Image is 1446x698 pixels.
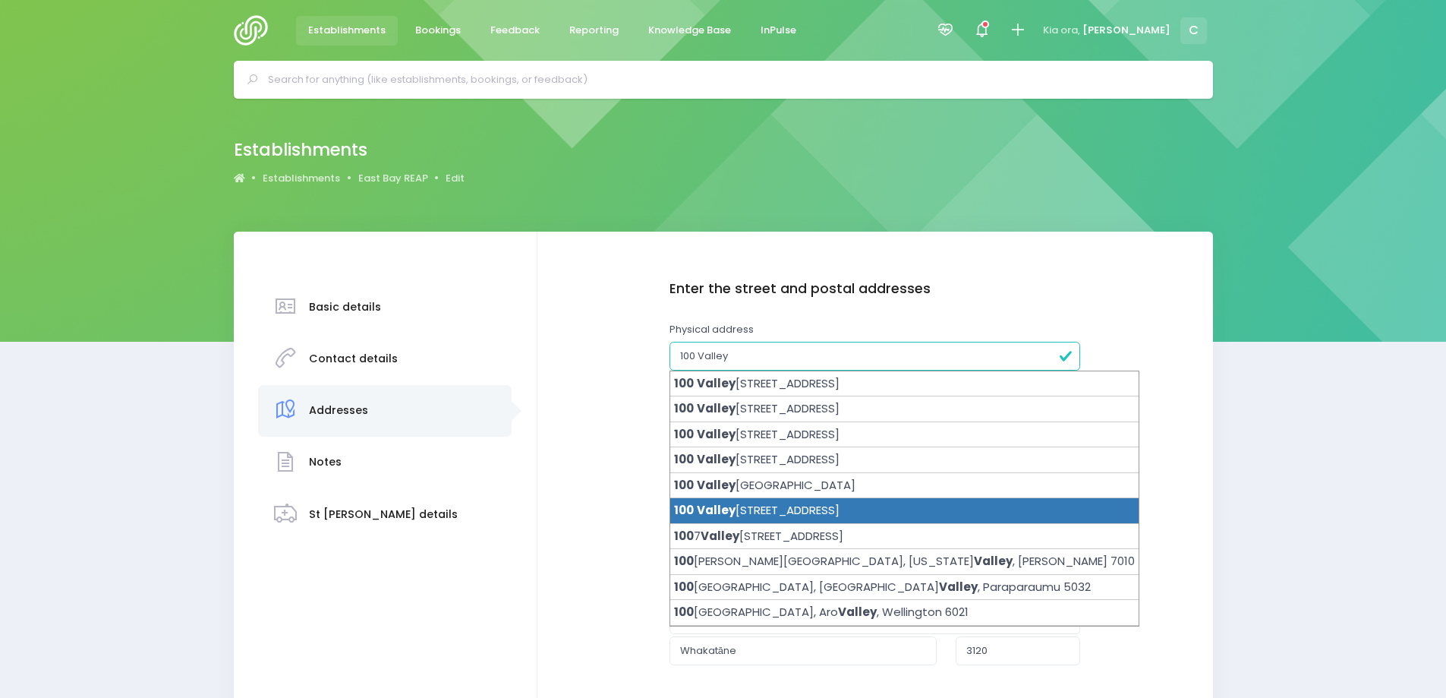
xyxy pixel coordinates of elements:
span: Knowledge Base [648,23,731,38]
span: 100 [674,375,694,391]
li: [STREET_ADDRESS] [670,422,1139,448]
span: C [1180,17,1207,44]
span: Valley [697,375,736,391]
h3: Basic details [309,301,381,314]
span: Feedback [490,23,540,38]
input: Search for anything (like establishments, bookings, or feedback) [268,68,1192,91]
span: 100 [674,528,694,544]
span: Valley [697,400,736,416]
a: InPulse [748,16,809,46]
input: City / Town [669,636,937,665]
span: Reporting [569,23,619,38]
h3: Contact details [309,352,398,365]
span: 100 [674,426,694,442]
span: Bookings [415,23,461,38]
a: Feedback [478,16,553,46]
h3: Notes [309,456,342,469]
a: Establishments [263,171,340,186]
span: Valley [939,579,978,595]
span: Valley [697,426,736,442]
span: Valley [974,553,1013,569]
span: Establishments [308,23,386,38]
span: Valley [838,604,877,620]
h2: Establishments [234,140,452,160]
span: 100 [674,579,694,595]
span: 100 [674,502,694,518]
li: [STREET_ADDRESS] [670,447,1139,473]
span: Valley [697,502,736,518]
span: InPulse [761,23,796,38]
a: Bookings [403,16,474,46]
span: 100 [674,400,694,416]
a: Edit [446,171,465,186]
li: [PERSON_NAME][GEOGRAPHIC_DATA], [US_STATE] , [PERSON_NAME] 7010 [670,549,1139,575]
li: [GEOGRAPHIC_DATA], [GEOGRAPHIC_DATA] , Paraparaumu 5032 [670,575,1139,601]
li: [GEOGRAPHIC_DATA], Aro , Wellington 6021 [670,600,1139,626]
a: Establishments [296,16,399,46]
h3: Addresses [309,404,368,417]
span: 100 [674,604,694,620]
li: 7 [STREET_ADDRESS] [670,524,1139,550]
input: Street address [669,342,1081,371]
span: Kia ora, [1043,23,1080,38]
span: 100 [674,477,694,493]
h3: St [PERSON_NAME] details [309,508,458,521]
span: Valley [697,477,736,493]
h4: Enter the street and postal addresses [669,281,1081,297]
a: East Bay REAP [358,171,428,186]
img: Logo [234,15,277,46]
span: 100 [674,553,694,569]
span: Valley [697,451,736,467]
span: [PERSON_NAME] [1082,23,1170,38]
input: Postcode [956,636,1080,665]
li: [STREET_ADDRESS] [670,396,1139,422]
span: Valley [701,528,739,544]
a: Reporting [557,16,632,46]
li: [STREET_ADDRESS] [670,371,1139,397]
li: [GEOGRAPHIC_DATA] [670,473,1139,499]
span: 100 [674,451,694,467]
label: Physical address [669,322,754,337]
li: [STREET_ADDRESS] [670,498,1139,524]
a: Knowledge Base [636,16,744,46]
